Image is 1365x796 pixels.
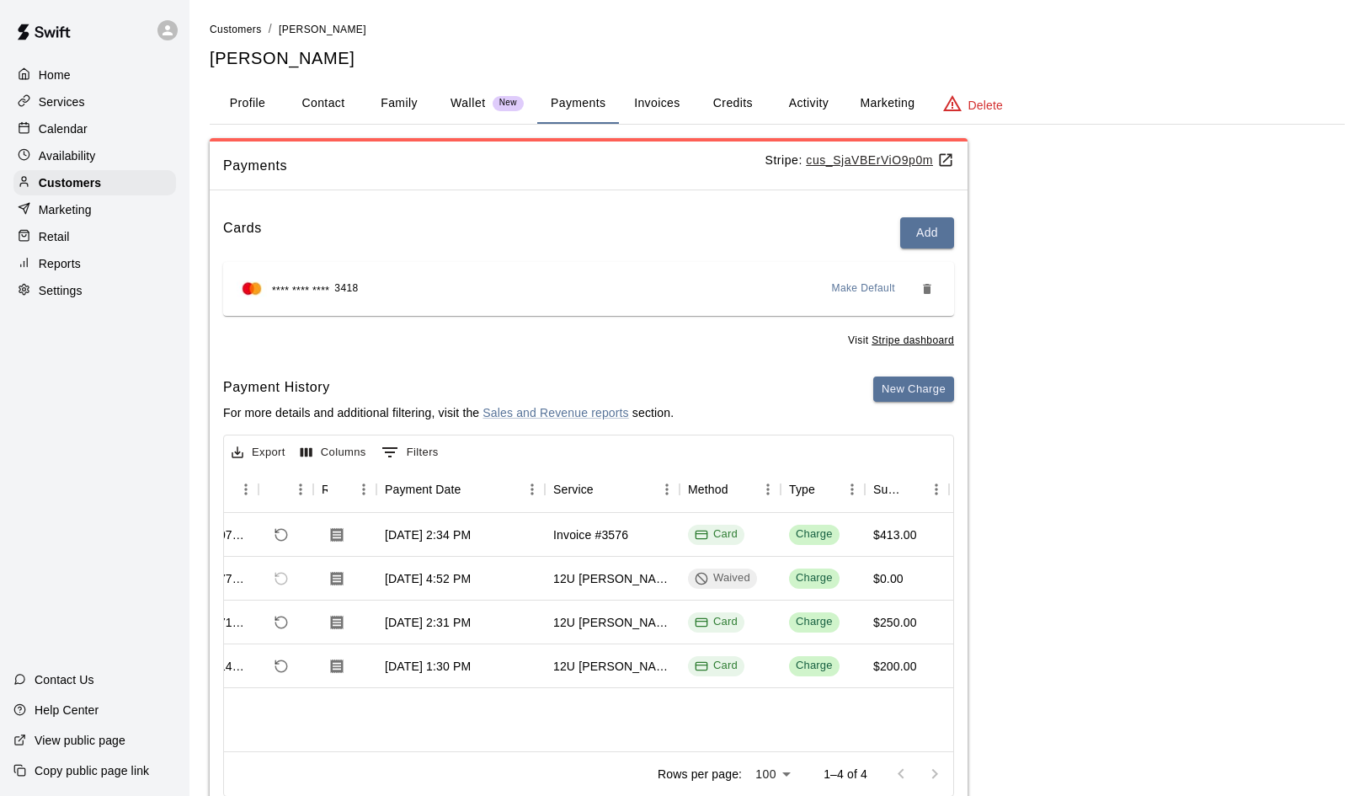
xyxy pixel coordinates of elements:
button: Credits [695,83,770,124]
div: Payment Date [385,466,461,513]
div: Aug 26, 2025 at 4:52 PM [385,570,471,587]
p: For more details and additional filtering, visit the section. [223,404,674,421]
div: 100 [749,762,797,787]
div: 771889 [212,614,250,631]
div: 714906 [212,658,250,675]
a: Calendar [13,116,176,142]
div: Reports [13,251,176,276]
button: Add [900,217,954,248]
button: Download Receipt [322,520,352,550]
p: 1–4 of 4 [824,766,867,783]
button: Family [361,83,437,124]
button: Menu [755,477,781,502]
p: Services [39,93,85,110]
p: Help Center [35,702,99,719]
div: 12U Duran-Pearson Fall 2025 [553,658,671,675]
a: Availability [13,143,176,168]
p: Home [39,67,71,83]
button: Profile [210,83,285,124]
li: / [269,20,272,38]
div: Card [695,526,738,542]
button: Menu [654,477,680,502]
button: Marketing [846,83,928,124]
button: Sort [594,478,617,501]
button: Show filters [377,439,443,466]
p: Delete [968,97,1003,114]
img: Credit card brand logo [237,280,267,297]
div: $413.00 [873,526,917,543]
div: Receipt [322,466,328,513]
a: Stripe dashboard [872,334,954,346]
button: Sort [900,478,924,501]
h6: Payment History [223,377,674,398]
div: Waived [695,570,750,586]
div: Service [545,466,680,513]
a: Marketing [13,197,176,222]
p: Retail [39,228,70,245]
div: Charge [796,614,833,630]
a: Settings [13,278,176,303]
button: Activity [770,83,846,124]
div: Home [13,62,176,88]
button: Sort [728,478,752,501]
button: Download Receipt [322,607,352,638]
div: Customers [13,170,176,195]
p: Stripe: [765,152,954,169]
button: Sort [212,478,236,501]
span: Refund payment [267,564,296,593]
span: [PERSON_NAME] [279,24,366,35]
button: Menu [520,477,545,502]
p: Marketing [39,201,92,218]
div: Subtotal [865,466,949,513]
p: Rows per page: [658,766,742,783]
button: Download Receipt [322,564,352,594]
span: Refund payment [267,608,296,637]
button: Remove [914,275,941,302]
span: Refund payment [267,652,296,681]
div: $250.00 [873,614,917,631]
div: Method [680,466,781,513]
a: Retail [13,224,176,249]
div: Receipt [313,466,376,513]
span: Refund payment [267,521,296,549]
a: Services [13,89,176,115]
div: Service [553,466,594,513]
span: Payments [223,155,765,177]
button: Menu [924,477,949,502]
div: $200.00 [873,658,917,675]
div: 807012 [212,526,250,543]
p: Copy public page link [35,762,149,779]
p: Customers [39,174,101,191]
button: Sort [328,478,351,501]
span: Visit [848,333,954,350]
div: Id [204,466,259,513]
span: New [493,98,524,109]
div: Card [695,658,738,674]
span: 3418 [334,280,358,297]
div: Charge [796,570,833,586]
button: Select columns [296,440,371,466]
button: Menu [840,477,865,502]
div: Payment Date [376,466,545,513]
a: cus_SjaVBErViO9p0m [806,153,954,167]
button: Invoices [619,83,695,124]
button: Make Default [825,275,903,302]
div: Jul 23, 2025 at 1:30 PM [385,658,471,675]
div: 12U Duran-Pearson Fall 2025 [553,614,671,631]
p: Availability [39,147,96,164]
div: Type [781,466,865,513]
button: Menu [288,477,313,502]
a: Customers [210,22,262,35]
nav: breadcrumb [210,20,1345,39]
button: Export [227,440,290,466]
p: Reports [39,255,81,272]
p: View public page [35,732,125,749]
div: Subtotal [873,466,900,513]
